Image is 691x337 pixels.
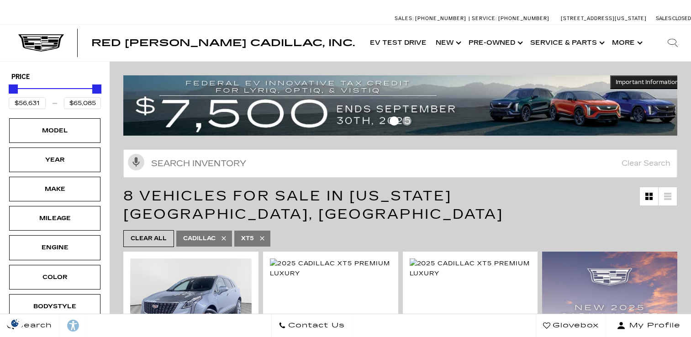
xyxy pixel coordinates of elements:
div: Mileage [32,213,78,223]
img: 2025 Cadillac XT5 Premium Luxury [270,258,391,279]
div: Model [32,126,78,136]
a: EV Test Drive [365,25,431,61]
div: Price [9,81,101,109]
button: More [607,25,645,61]
span: Cadillac [183,233,216,244]
div: MileageMileage [9,206,100,231]
a: Contact Us [271,314,352,337]
span: Service: [472,16,497,21]
a: [STREET_ADDRESS][US_STATE] [561,16,647,21]
div: Make [32,184,78,194]
img: 2025 Cadillac XT5 Premium Luxury [410,258,531,279]
span: Red [PERSON_NAME] Cadillac, Inc. [91,37,355,48]
input: Maximum [64,97,101,109]
button: Important Information [610,75,684,89]
div: Engine [32,242,78,253]
span: Sales: [656,16,672,21]
span: My Profile [626,319,680,332]
span: Important Information [616,79,679,86]
div: Color [32,272,78,282]
a: Service & Parts [526,25,607,61]
div: YearYear [9,147,100,172]
div: ColorColor [9,265,100,290]
div: MakeMake [9,177,100,201]
span: Glovebox [550,319,599,332]
h5: Price [11,73,98,81]
a: Service: [PHONE_NUMBER] [469,16,552,21]
div: ModelModel [9,118,100,143]
span: Contact Us [286,319,345,332]
div: Minimum Price [9,84,18,94]
a: Pre-Owned [464,25,526,61]
span: 8 Vehicles for Sale in [US_STATE][GEOGRAPHIC_DATA], [GEOGRAPHIC_DATA] [123,188,503,222]
a: New [431,25,464,61]
span: Closed [672,16,691,21]
img: Cadillac Dark Logo with Cadillac White Text [18,34,64,52]
img: Opt-Out Icon [5,318,26,328]
input: Search Inventory [123,149,677,178]
div: Year [32,155,78,165]
div: Maximum Price [92,84,101,94]
a: Red [PERSON_NAME] Cadillac, Inc. [91,38,355,47]
span: [PHONE_NUMBER] [415,16,466,21]
div: BodystyleBodystyle [9,294,100,319]
span: Clear All [131,233,167,244]
img: vrp-tax-ending-august-version [123,75,684,136]
span: Go to slide 1 [390,116,399,126]
input: Minimum [9,97,46,109]
div: Bodystyle [32,301,78,311]
span: Sales: [395,16,414,21]
span: Go to slide 2 [402,116,411,126]
span: XT5 [241,233,254,244]
a: Sales: [PHONE_NUMBER] [395,16,469,21]
div: EngineEngine [9,235,100,260]
span: Search [14,319,52,332]
a: Glovebox [536,314,606,337]
span: [PHONE_NUMBER] [498,16,549,21]
button: Open user profile menu [606,314,691,337]
section: Click to Open Cookie Consent Modal [5,318,26,328]
svg: Click to toggle on voice search [128,154,144,170]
